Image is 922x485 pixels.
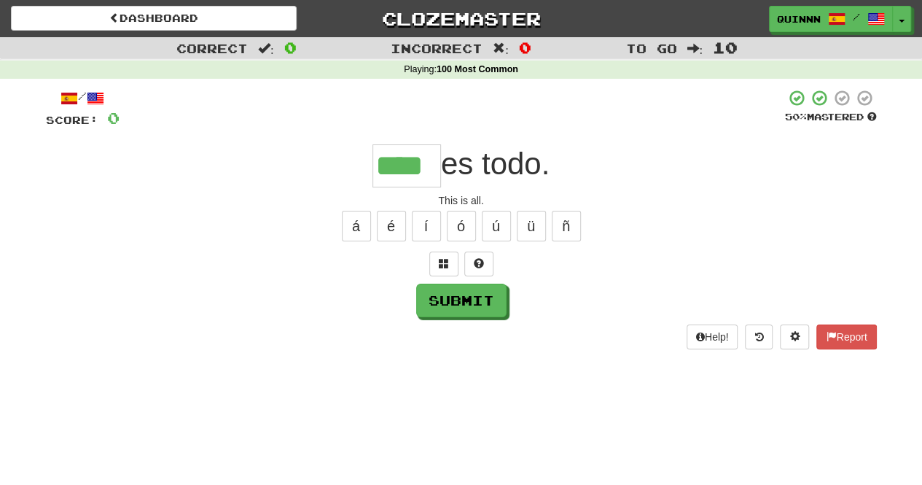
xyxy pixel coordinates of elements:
[46,193,877,208] div: This is all.
[517,211,546,241] button: ü
[853,12,860,22] span: /
[416,284,507,317] button: Submit
[284,39,297,56] span: 0
[769,6,893,32] a: Quinnn /
[258,42,274,55] span: :
[816,325,876,349] button: Report
[377,211,406,241] button: é
[777,12,821,26] span: Quinnn
[493,42,509,55] span: :
[46,89,120,107] div: /
[687,325,738,349] button: Help!
[447,211,476,241] button: ó
[11,6,297,31] a: Dashboard
[437,64,518,74] strong: 100 Most Common
[785,111,877,124] div: Mastered
[319,6,604,31] a: Clozemaster
[785,111,807,123] span: 50 %
[391,41,483,55] span: Incorrect
[464,252,493,276] button: Single letter hint - you only get 1 per sentence and score half the points! alt+h
[745,325,773,349] button: Round history (alt+y)
[713,39,738,56] span: 10
[176,41,248,55] span: Correct
[625,41,676,55] span: To go
[342,211,371,241] button: á
[482,211,511,241] button: ú
[46,114,98,126] span: Score:
[687,42,703,55] span: :
[552,211,581,241] button: ñ
[519,39,531,56] span: 0
[412,211,441,241] button: í
[107,109,120,127] span: 0
[429,252,458,276] button: Switch sentence to multiple choice alt+p
[441,147,550,181] span: es todo.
